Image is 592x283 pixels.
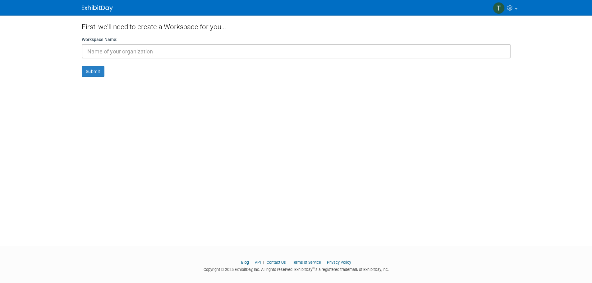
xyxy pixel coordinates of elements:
span: | [262,260,266,265]
span: | [287,260,291,265]
a: API [255,260,261,265]
div: First, we'll need to create a Workspace for you... [82,16,511,36]
img: ExhibitDay [82,5,113,11]
span: | [250,260,254,265]
span: | [322,260,326,265]
img: Theresa Marlowe [493,2,505,14]
a: Terms of Service [292,260,321,265]
input: Name of your organization [82,44,511,58]
sup: ® [312,267,314,270]
a: Privacy Policy [327,260,351,265]
label: Workspace Name: [82,36,117,43]
button: Submit [82,66,104,77]
a: Blog [241,260,249,265]
a: Contact Us [267,260,286,265]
